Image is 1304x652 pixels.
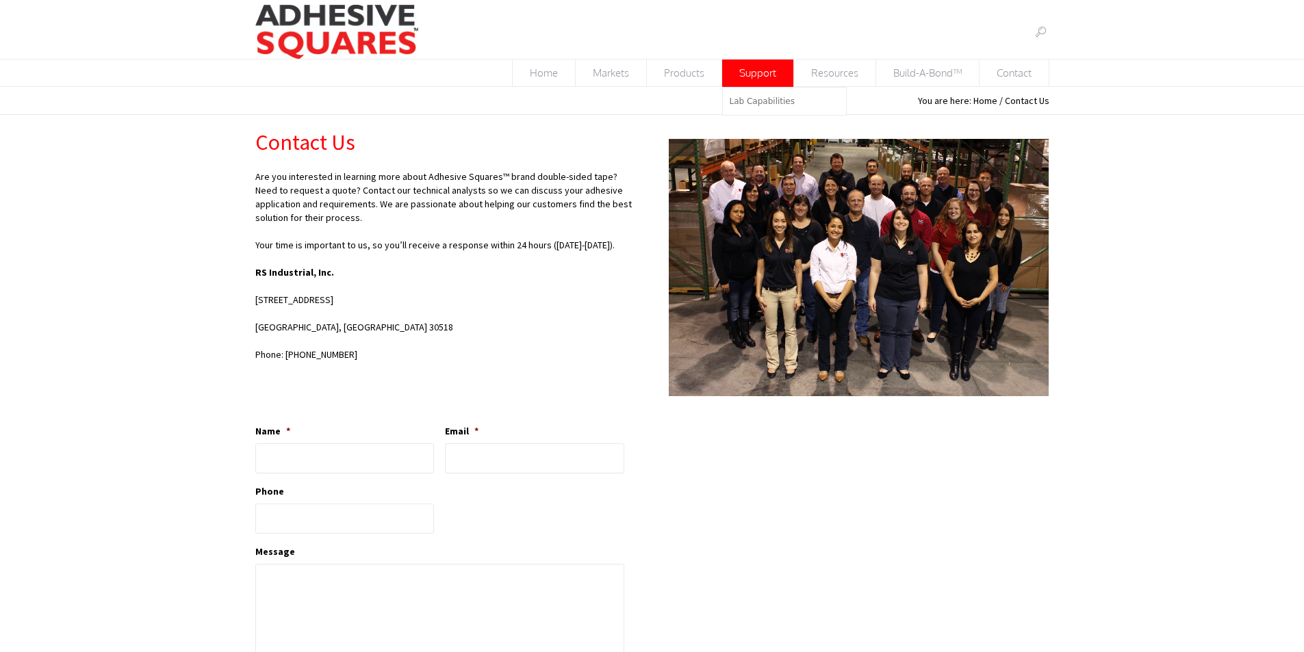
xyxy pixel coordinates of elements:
[255,5,419,59] img: Adhesive Squares™
[980,60,1049,86] span: Contact
[876,60,979,86] span: Build-A-Bond™
[973,94,997,107] a: Home
[255,266,334,278] strong: RS Industrial, Inc.
[647,60,721,86] span: Products
[255,238,636,265] p: Your time is important to us, so you’ll receive a response within 24 hours ([DATE]-[DATE]).
[255,348,636,375] p: Phone: [PHONE_NUMBER]
[255,129,636,156] h1: Contact Us
[255,485,284,497] label: Phone
[794,60,875,86] span: Resources
[723,88,846,115] a: Lab Capabilities
[255,425,290,437] label: Name
[512,60,576,87] a: Home
[730,96,795,106] span: Lab Capabilities
[255,320,636,348] p: [GEOGRAPHIC_DATA], [GEOGRAPHIC_DATA] 30518
[576,60,646,86] span: Markets
[722,60,794,87] a: Support
[876,60,980,87] a: Build-A-Bond™
[722,60,793,86] span: Support
[999,94,1003,107] span: /
[445,425,478,437] label: Email
[669,139,1049,396] img: RS-Team_small.jpg
[918,94,971,107] span: You are here:
[513,60,575,86] span: Home
[255,293,636,320] p: [STREET_ADDRESS]
[1005,94,1049,107] span: Contact Us
[255,170,636,238] p: Are you interested in learning more about Adhesive Squares™ brand double-sided tape? Need to requ...
[255,545,295,558] label: Message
